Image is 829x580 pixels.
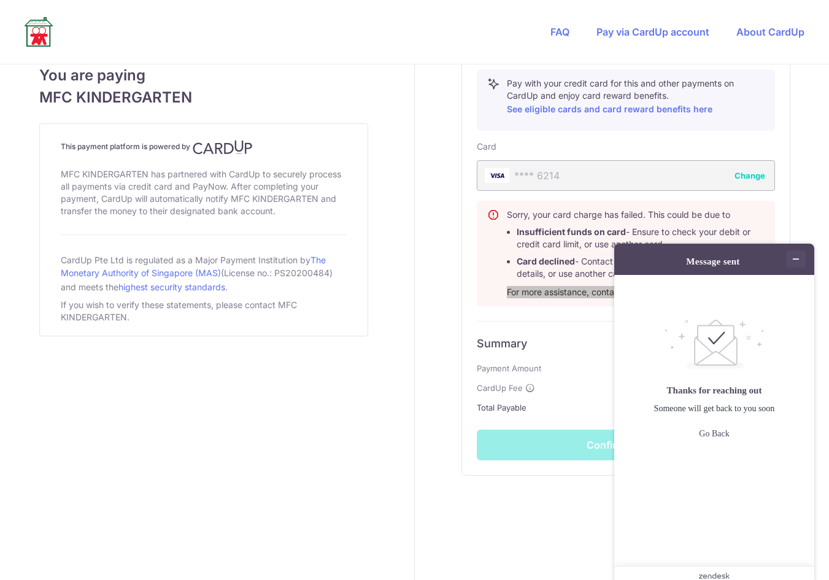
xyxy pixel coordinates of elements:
iframe: Find more information here [600,229,829,580]
li: - Contact your card issuer or bank for more details, or use another card. [517,255,765,280]
div: If you wish to verify these statements, please contact MFC KINDERGARTEN. [61,296,347,326]
div: CardUp Pte Ltd is regulated as a Major Payment Institution by (License no.: PS20200484) and meets... [61,250,347,296]
span: Payment Amount [477,361,541,376]
li: - Ensure to check your debit or credit card limit, or use another card. [517,226,765,250]
h4: This payment platform is powered by [61,140,347,155]
b: Card declined [517,256,575,266]
span: Total Payable [477,400,526,415]
h6: Summary [477,336,775,351]
b: Insufficient funds on card [517,226,626,237]
div: Sorry, your card charge has failed. This could be due to For more assistance, contact CardUp [507,209,765,298]
p: Pay with your credit card for this and other payments on CardUp and enjoy card reward benefits. [507,77,765,117]
a: highest security standards [118,282,225,292]
a: See eligible cards and card reward benefits here [507,104,712,114]
a: FAQ [550,26,569,38]
span: You are paying [39,64,368,87]
span: Help [28,9,53,20]
img: CardUp [193,140,253,155]
strong: SGD 2,462.80 [531,400,775,415]
button: Change [735,169,765,182]
div: MFC KINDERGARTEN has partnered with CardUp to securely process all payments via credit card and P... [61,166,347,220]
a: About CardUp [736,26,804,38]
span: CardUp Fee [477,381,523,395]
strong: SGD 62.41 [540,381,775,395]
a: Pay via CardUp account [596,26,709,38]
label: Card [477,141,496,153]
strong: SGD 2400.39 [546,361,775,376]
span: MFC KINDERGARTEN [39,87,368,109]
